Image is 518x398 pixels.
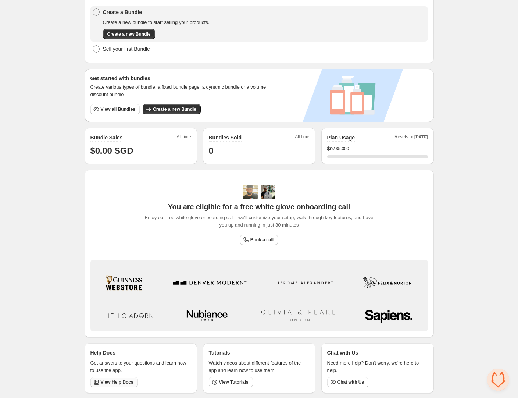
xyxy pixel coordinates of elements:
[327,145,333,152] span: $ 0
[90,359,191,374] p: Get answers to your questions and learn how to use the app.
[103,29,155,39] button: Create a new Bundle
[209,359,310,374] p: Watch videos about different features of the app and learn how to use them.
[143,104,201,114] button: Create a new Bundle
[209,134,242,141] h2: Bundles Sold
[103,45,150,53] span: Sell your first Bundle
[101,379,133,385] span: View Help Docs
[90,75,273,82] h3: Get started with bundles
[240,235,278,245] a: Book a call
[176,134,191,142] span: All time
[414,135,428,139] span: [DATE]
[327,377,369,387] button: Chat with Us
[103,8,210,16] span: Create a Bundle
[250,237,274,243] span: Book a call
[90,83,273,98] span: Create various types of bundle, a fixed bundle page, a dynamic bundle or a volume discount bundle
[261,185,275,199] img: Prakhar
[153,106,196,112] span: Create a new Bundle
[90,377,138,387] a: View Help Docs
[90,145,191,157] h1: $0.00 SGD
[209,349,230,356] p: Tutorials
[327,134,355,141] h2: Plan Usage
[327,349,358,356] p: Chat with Us
[101,106,135,112] span: View all Bundles
[487,369,509,391] div: Open chat
[90,104,140,114] button: View all Bundles
[90,134,123,141] h2: Bundle Sales
[107,31,151,37] span: Create a new Bundle
[337,379,364,385] span: Chat with Us
[295,134,309,142] span: All time
[327,359,428,374] p: Need more help? Don't worry, we're here to help.
[327,145,428,152] div: /
[90,349,115,356] p: Help Docs
[394,134,428,142] span: Resets on
[243,185,258,199] img: Adi
[103,19,210,26] span: Create a new bundle to start selling your products.
[209,145,310,157] h1: 0
[141,214,377,229] span: Enjoy our free white glove onboarding call—we'll customize your setup, walk through key features,...
[336,146,349,152] span: $5,000
[168,202,350,211] span: You are eligible for a free white glove onboarding call
[209,377,253,387] a: View Tutorials
[219,379,249,385] span: View Tutorials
